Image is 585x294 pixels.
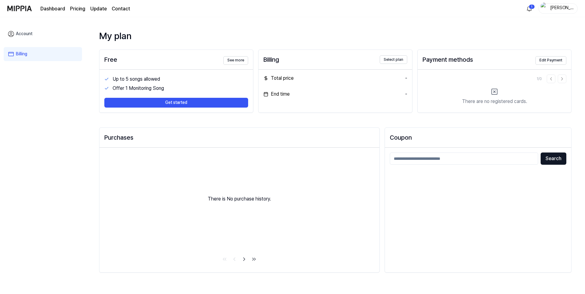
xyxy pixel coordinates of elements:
button: See more [223,56,248,65]
div: - [405,90,407,98]
nav: pagination [99,255,379,265]
button: profile[PERSON_NAME] [538,3,578,14]
img: 알림 [526,5,533,12]
a: Get started [104,93,248,108]
button: Select plan [380,55,407,64]
h2: Coupon [390,133,566,142]
div: [PERSON_NAME] [550,5,574,12]
a: Update [90,5,107,13]
button: Edit Payment [535,56,566,65]
div: Billing [263,55,279,64]
a: Go to previous page [230,255,239,263]
a: Dashboard [40,5,65,13]
img: profile [541,2,548,15]
div: There is No purchase history. [99,148,379,250]
div: 1 / 0 [537,76,542,82]
button: 알림1 [524,4,534,13]
a: Billing [4,47,82,61]
a: Account [4,27,82,41]
a: Contact [112,5,130,13]
a: See more [223,54,248,64]
a: Go to next page [240,255,248,263]
div: - [405,75,407,82]
a: Go to first page [220,255,229,263]
div: My plan [99,29,572,42]
a: Pricing [70,5,85,13]
div: Up to 5 songs allowed [113,75,248,83]
button: Search [541,153,566,165]
div: Offer 1 Monitoring Song [113,85,248,92]
div: There are no registered cards. [462,98,527,105]
button: Get started [104,98,248,108]
div: End time [263,90,290,98]
a: Go to last page [250,255,258,263]
div: Total price [263,75,294,82]
div: Purchases [104,133,374,142]
div: Free [104,55,117,64]
a: Edit Payment [535,54,566,64]
div: 1 [529,4,535,9]
div: Payment methods [423,55,473,64]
